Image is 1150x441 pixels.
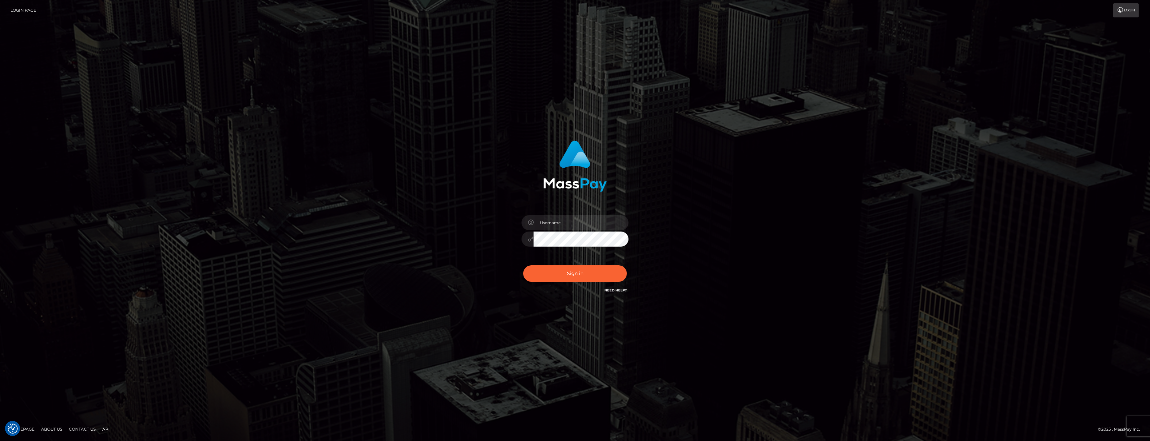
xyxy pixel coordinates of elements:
[8,424,18,434] img: Revisit consent button
[604,288,627,292] a: Need Help?
[543,141,607,192] img: MassPay Login
[66,424,98,434] a: Contact Us
[1113,3,1139,17] a: Login
[523,265,627,282] button: Sign in
[7,424,37,434] a: Homepage
[10,3,36,17] a: Login Page
[38,424,65,434] a: About Us
[8,424,18,434] button: Consent Preferences
[1098,426,1145,433] div: © 2025 , MassPay Inc.
[100,424,112,434] a: API
[534,215,628,230] input: Username...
